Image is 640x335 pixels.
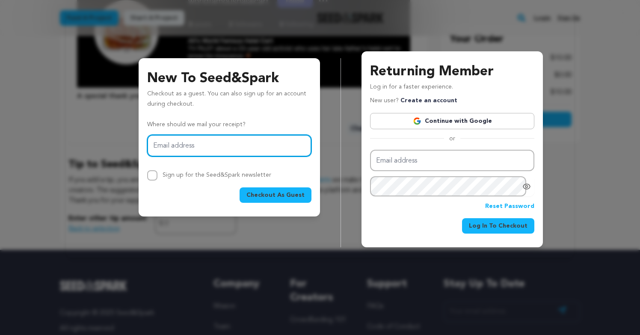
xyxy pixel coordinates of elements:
[147,89,311,113] p: Checkout as a guest. You can also sign up for an account during checkout.
[147,68,311,89] h3: New To Seed&Spark
[370,82,534,96] p: Log in for a faster experience.
[370,150,534,172] input: Email address
[462,218,534,234] button: Log In To Checkout
[469,222,527,230] span: Log In To Checkout
[246,191,305,199] span: Checkout As Guest
[522,182,531,191] a: Show password as plain text. Warning: this will display your password on the screen.
[370,96,457,106] p: New user?
[370,113,534,129] a: Continue with Google
[147,135,311,157] input: Email address
[240,187,311,203] button: Checkout As Guest
[163,172,271,178] label: Sign up for the Seed&Spark newsletter
[400,98,457,104] a: Create an account
[147,120,311,130] p: Where should we mail your receipt?
[444,134,460,143] span: or
[485,202,534,212] a: Reset Password
[413,117,421,125] img: Google logo
[370,62,534,82] h3: Returning Member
